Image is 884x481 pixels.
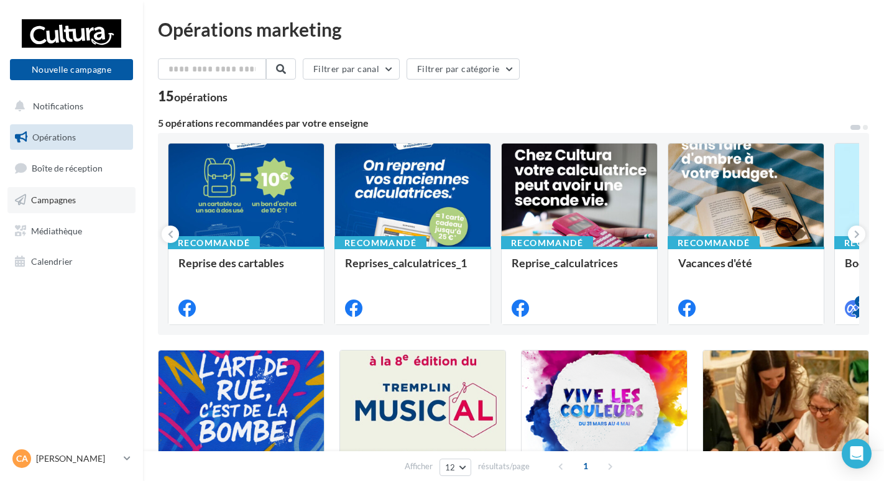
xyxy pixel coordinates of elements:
[7,124,136,150] a: Opérations
[31,256,73,267] span: Calendrier
[405,460,433,472] span: Afficher
[842,439,872,469] div: Open Intercom Messenger
[303,58,400,80] button: Filtrer par canal
[334,236,426,250] div: Recommandé
[576,456,596,476] span: 1
[7,187,136,213] a: Campagnes
[168,236,260,250] div: Recommandé
[158,20,869,39] div: Opérations marketing
[445,462,456,472] span: 12
[31,225,82,236] span: Médiathèque
[855,296,866,307] div: 4
[32,163,103,173] span: Boîte de réception
[31,195,76,205] span: Campagnes
[32,132,76,142] span: Opérations
[512,257,647,282] div: Reprise_calculatrices
[478,460,530,472] span: résultats/page
[7,218,136,244] a: Médiathèque
[7,249,136,275] a: Calendrier
[668,236,760,250] div: Recommandé
[174,91,228,103] div: opérations
[440,459,471,476] button: 12
[178,257,314,282] div: Reprise des cartables
[678,257,814,282] div: Vacances d'été
[7,93,131,119] button: Notifications
[501,236,593,250] div: Recommandé
[16,452,28,465] span: CA
[33,101,83,111] span: Notifications
[158,89,228,103] div: 15
[10,59,133,80] button: Nouvelle campagne
[345,257,481,282] div: Reprises_calculatrices_1
[407,58,520,80] button: Filtrer par catégorie
[36,452,119,465] p: [PERSON_NAME]
[7,155,136,181] a: Boîte de réception
[10,447,133,470] a: CA [PERSON_NAME]
[158,118,849,128] div: 5 opérations recommandées par votre enseigne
